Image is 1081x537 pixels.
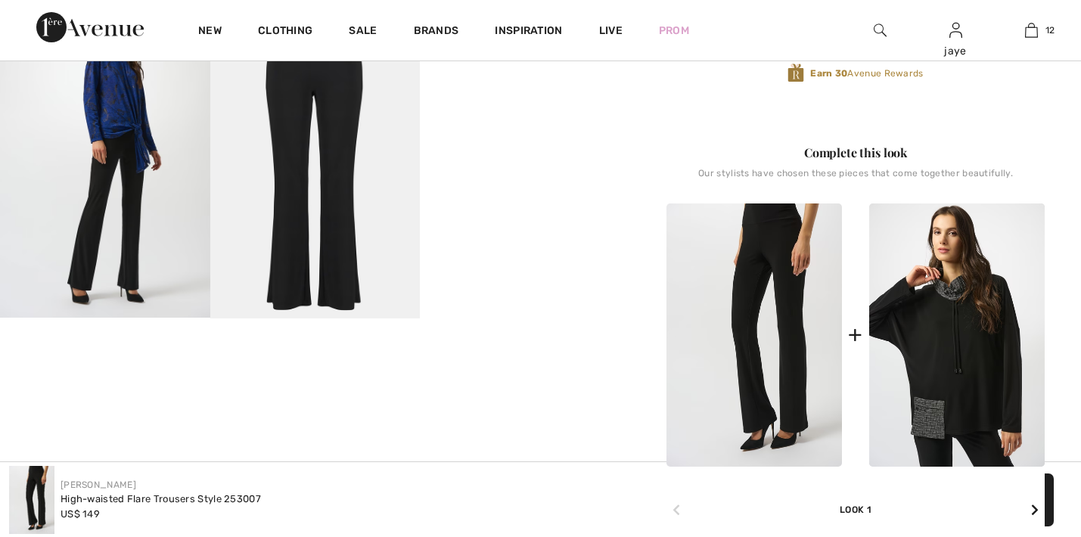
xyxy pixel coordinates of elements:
span: 12 [1045,23,1055,37]
a: [PERSON_NAME] [61,480,136,490]
a: Prom [659,23,689,39]
a: Live [599,23,623,39]
div: + [848,318,862,352]
a: 12 [994,21,1068,39]
div: Complete this look [666,144,1045,162]
span: Avenue Rewards [810,67,923,80]
img: Avenue Rewards [787,63,804,83]
img: search the website [874,21,887,39]
div: High-waisted Flare Trousers Style 253007 [61,492,261,507]
img: High-Waisted Flare Trousers Style 253007 [9,466,54,534]
a: Brands [414,24,459,40]
strong: Earn 30 [810,68,847,79]
span: US$ 149 [61,508,100,520]
div: Look 1 [666,467,1045,517]
div: jaye [918,43,992,59]
a: New [198,24,222,40]
img: My Bag [1025,21,1038,39]
a: Sale [349,24,377,40]
img: 1ère Avenue [36,12,144,42]
div: Our stylists have chosen these pieces that come together beautifully. [666,168,1045,191]
span: Inspiration [495,24,562,40]
img: High-Waisted Flare Trousers Style 253007. 4 [210,3,421,318]
a: Sign In [949,23,962,37]
img: My Info [949,21,962,39]
a: Clothing [258,24,312,40]
img: High-Waisted Flare Trousers Style 253007 [666,203,842,467]
img: Casual Mock Neck Pullover Style 253052 [869,203,1045,467]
